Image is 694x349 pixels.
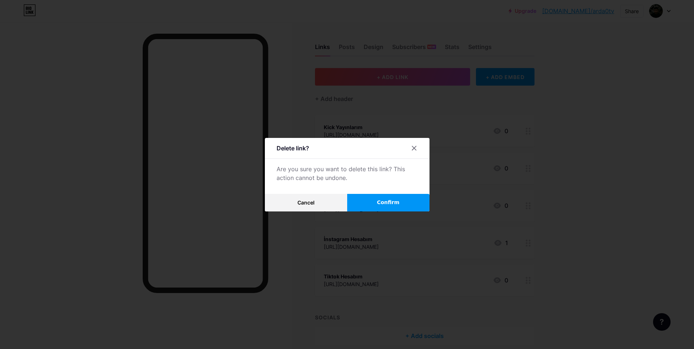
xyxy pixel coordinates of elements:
button: Confirm [347,194,429,211]
div: Are you sure you want to delete this link? This action cannot be undone. [277,165,418,182]
div: Delete link? [277,144,309,153]
span: Cancel [297,199,315,206]
button: Cancel [265,194,347,211]
span: Confirm [377,199,399,206]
